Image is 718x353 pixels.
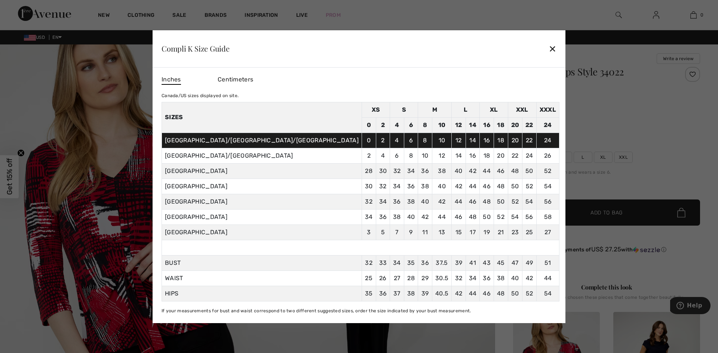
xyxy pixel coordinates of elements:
[469,259,476,266] span: 41
[536,209,559,225] td: 58
[404,194,418,209] td: 38
[407,290,415,297] span: 38
[508,225,522,240] td: 23
[418,225,432,240] td: 11
[432,148,451,163] td: 12
[404,133,418,148] td: 6
[162,163,362,179] td: [GEOGRAPHIC_DATA]
[421,275,429,282] span: 29
[162,45,230,52] div: Compli K Size Guide
[390,117,404,133] td: 4
[394,275,401,282] span: 27
[466,133,480,148] td: 14
[536,194,559,209] td: 56
[362,179,376,194] td: 30
[511,290,519,297] span: 50
[435,290,448,297] span: 40.5
[544,290,552,297] span: 54
[362,148,376,163] td: 2
[466,194,480,209] td: 46
[432,194,451,209] td: 42
[508,179,522,194] td: 50
[390,163,404,179] td: 32
[376,148,390,163] td: 4
[390,179,404,194] td: 34
[390,209,404,225] td: 38
[376,194,390,209] td: 34
[483,290,491,297] span: 46
[404,163,418,179] td: 34
[452,102,480,117] td: L
[522,194,537,209] td: 54
[494,225,508,240] td: 21
[452,133,466,148] td: 12
[162,307,559,314] div: If your measurements for bust and waist correspond to two different suggested sizes, order the si...
[494,117,508,133] td: 18
[162,148,362,163] td: [GEOGRAPHIC_DATA]/[GEOGRAPHIC_DATA]
[390,102,418,117] td: S
[376,133,390,148] td: 2
[390,194,404,209] td: 36
[508,133,522,148] td: 20
[376,163,390,179] td: 30
[469,290,477,297] span: 44
[407,259,415,266] span: 35
[508,102,536,117] td: XXL
[432,133,451,148] td: 10
[393,259,401,266] span: 34
[390,148,404,163] td: 6
[365,290,373,297] span: 35
[480,148,494,163] td: 18
[404,209,418,225] td: 40
[466,163,480,179] td: 42
[362,194,376,209] td: 32
[522,225,537,240] td: 25
[508,209,522,225] td: 54
[494,148,508,163] td: 20
[390,225,404,240] td: 7
[362,133,376,148] td: 0
[466,225,480,240] td: 17
[432,225,451,240] td: 13
[536,117,559,133] td: 24
[418,148,432,163] td: 10
[455,259,463,266] span: 39
[536,225,559,240] td: 27
[480,194,494,209] td: 48
[162,75,181,85] span: Inches
[452,179,466,194] td: 42
[418,163,432,179] td: 36
[418,179,432,194] td: 38
[494,194,508,209] td: 50
[390,133,404,148] td: 4
[407,275,415,282] span: 28
[418,117,432,133] td: 8
[435,275,448,282] span: 30.5
[544,275,552,282] span: 44
[494,179,508,194] td: 48
[418,194,432,209] td: 40
[522,163,537,179] td: 50
[379,259,387,266] span: 33
[494,133,508,148] td: 18
[379,290,387,297] span: 36
[455,275,463,282] span: 32
[483,259,491,266] span: 43
[526,290,533,297] span: 52
[494,209,508,225] td: 52
[480,225,494,240] td: 19
[480,133,494,148] td: 16
[421,290,429,297] span: 39
[162,286,362,301] td: HIPS
[497,275,505,282] span: 38
[536,179,559,194] td: 54
[404,225,418,240] td: 9
[536,148,559,163] td: 26
[526,259,533,266] span: 49
[162,102,362,133] th: Sizes
[452,117,466,133] td: 12
[522,117,537,133] td: 22
[452,163,466,179] td: 40
[418,102,452,117] td: M
[418,209,432,225] td: 42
